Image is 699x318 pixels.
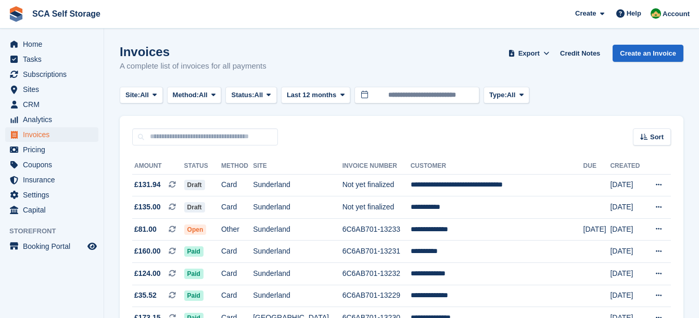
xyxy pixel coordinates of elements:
a: Credit Notes [556,45,604,62]
span: Method: [173,90,199,100]
a: Create an Invoice [613,45,683,62]
span: Settings [23,188,85,202]
span: Coupons [23,157,85,172]
td: [DATE] [610,174,645,196]
span: Storefront [9,226,104,236]
span: Site: [125,90,140,100]
td: Sunderland [253,218,342,241]
th: Customer [411,158,583,175]
span: Booking Portal [23,239,85,254]
span: Sort [650,132,664,142]
span: Insurance [23,173,85,187]
td: Not yet finalized [342,174,411,196]
td: 6C6AB701-13232 [342,263,411,285]
td: Card [221,241,253,263]
td: [DATE] [583,218,611,241]
span: Help [627,8,641,19]
span: Draft [184,180,205,190]
span: Status: [231,90,254,100]
span: Pricing [23,142,85,157]
span: Export [518,48,540,59]
th: Invoice Number [342,158,411,175]
td: Card [221,285,253,307]
td: Sunderland [253,174,342,196]
a: menu [5,82,98,97]
span: £35.52 [134,290,157,301]
td: Sunderland [253,241,342,263]
a: menu [5,142,98,157]
img: stora-icon-8386f47178a22dfd0bd8f6a31ec36ba5ce8667c1dd55bd0f319d3a0aa187defe.svg [8,6,24,22]
td: Card [221,196,253,219]
td: Sunderland [253,263,342,285]
button: Type: All [484,87,529,104]
td: Sunderland [253,196,342,219]
span: Home [23,37,85,51]
a: menu [5,188,98,202]
button: Method: All [167,87,222,104]
span: Paid [184,290,204,301]
span: Account [663,9,690,19]
a: menu [5,67,98,82]
span: Draft [184,202,205,213]
td: Other [221,218,253,241]
a: menu [5,97,98,112]
th: Due [583,158,611,175]
a: menu [5,112,98,127]
td: [DATE] [610,196,645,219]
a: Preview store [86,240,98,253]
th: Created [610,158,645,175]
button: Last 12 months [281,87,350,104]
a: menu [5,203,98,217]
span: Create [575,8,596,19]
a: menu [5,37,98,51]
a: SCA Self Storage [28,5,105,22]
span: Paid [184,269,204,279]
td: [DATE] [610,285,645,307]
a: menu [5,52,98,67]
span: Analytics [23,112,85,127]
th: Method [221,158,253,175]
td: [DATE] [610,241,645,263]
span: Open [184,224,207,235]
td: 6C6AB701-13229 [342,285,411,307]
td: Not yet finalized [342,196,411,219]
td: Card [221,174,253,196]
th: Site [253,158,342,175]
span: Last 12 months [287,90,336,100]
span: CRM [23,97,85,112]
button: Status: All [225,87,276,104]
a: menu [5,127,98,142]
span: Sites [23,82,85,97]
span: £135.00 [134,202,161,213]
span: £81.00 [134,224,157,235]
h1: Invoices [120,45,266,59]
span: Subscriptions [23,67,85,82]
button: Export [506,45,552,62]
td: Card [221,263,253,285]
th: Amount [132,158,184,175]
span: All [507,90,516,100]
span: Capital [23,203,85,217]
span: £160.00 [134,246,161,257]
td: [DATE] [610,263,645,285]
span: Tasks [23,52,85,67]
span: Type: [489,90,507,100]
a: menu [5,239,98,254]
a: menu [5,173,98,187]
span: Paid [184,246,204,257]
td: 6C6AB701-13231 [342,241,411,263]
span: Invoices [23,127,85,142]
span: All [199,90,208,100]
span: All [255,90,263,100]
span: £124.00 [134,268,161,279]
a: menu [5,157,98,172]
button: Site: All [120,87,163,104]
td: [DATE] [610,218,645,241]
td: 6C6AB701-13233 [342,218,411,241]
span: All [140,90,149,100]
th: Status [184,158,221,175]
span: £131.94 [134,179,161,190]
p: A complete list of invoices for all payments [120,60,266,72]
td: Sunderland [253,285,342,307]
